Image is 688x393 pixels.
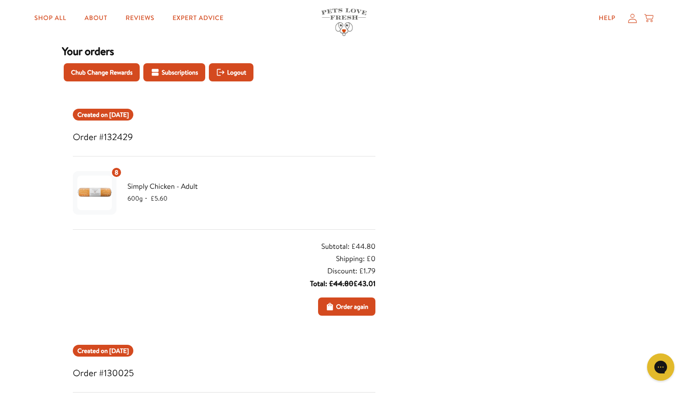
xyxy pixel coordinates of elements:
[73,366,375,381] h3: Order #130025
[318,297,376,316] button: Order again
[127,194,151,203] span: 600g ・
[162,67,198,77] span: Subscriptions
[329,279,354,289] s: £44.80
[118,9,162,27] a: Reviews
[336,253,375,265] div: Shipping: £0
[592,9,623,27] a: Help
[321,241,375,253] div: Subtotal: £44.80
[165,9,231,27] a: Expert Advice
[77,9,115,27] a: About
[143,63,205,81] button: Subscriptions
[227,67,246,77] span: Logout
[111,167,122,178] div: 8 units of item: Simply Chicken - Adult
[64,63,140,81] button: Chub Change Rewards
[127,181,218,192] span: Simply Chicken - Adult
[209,63,253,81] button: Logout
[310,278,375,290] div: Total: £43.01
[62,44,386,58] h3: Your orders
[321,8,367,36] img: Pets Love Fresh
[327,265,375,277] div: Discount: £1.79
[77,176,112,210] img: Simply Chicken - Adult
[77,110,129,120] span: Created on [DATE]
[151,194,167,203] span: £5.60
[336,302,368,312] span: Order again
[642,350,679,384] iframe: Gorgias live chat messenger
[115,167,118,177] span: 8
[27,9,74,27] a: Shop All
[73,130,375,145] h3: Order #132429
[71,67,132,77] span: Chub Change Rewards
[77,346,129,356] span: Created on [DATE]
